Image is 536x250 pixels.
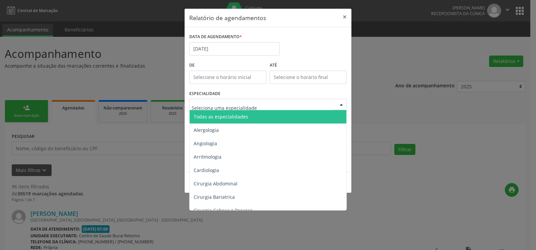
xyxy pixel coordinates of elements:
input: Selecione o horário final [270,71,347,84]
span: Cirurgia Cabeça e Pescoço [194,207,253,214]
span: Alergologia [194,127,219,133]
label: De [189,60,266,71]
span: Todas as especialidades [194,113,248,120]
label: ESPECIALIDADE [189,89,220,99]
label: ATÉ [270,60,347,71]
span: Arritmologia [194,154,221,160]
span: Cardiologia [194,167,219,173]
span: Cirurgia Bariatrica [194,194,235,200]
button: Close [338,9,351,25]
span: Angiologia [194,140,217,147]
h5: Relatório de agendamentos [189,13,266,22]
label: DATA DE AGENDAMENTO [189,32,242,42]
input: Selecione o horário inicial [189,71,266,84]
input: Seleciona uma especialidade [192,101,333,114]
input: Selecione uma data ou intervalo [189,42,280,56]
span: Cirurgia Abdominal [194,180,238,187]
